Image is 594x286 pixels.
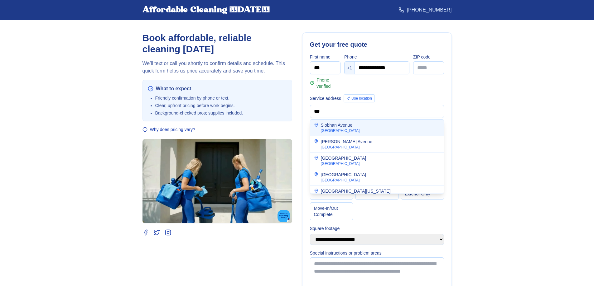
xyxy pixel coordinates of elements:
div: [GEOGRAPHIC_DATA][US_STATE] [321,188,391,194]
button: [GEOGRAPHIC_DATA][US_STATE][GEOGRAPHIC_DATA], FL 33612 [310,185,444,202]
button: [GEOGRAPHIC_DATA][GEOGRAPHIC_DATA] [310,152,444,169]
a: Instagram [165,229,171,236]
div: [GEOGRAPHIC_DATA] [321,161,366,166]
div: [GEOGRAPHIC_DATA] [321,145,372,150]
a: Twitter [154,229,160,236]
div: [PERSON_NAME] Avenue [321,138,372,145]
button: [GEOGRAPHIC_DATA][GEOGRAPHIC_DATA] [310,169,444,185]
div: Affordable Cleaning [DATE] [142,5,270,15]
li: Clear, upfront pricing before work begins. [155,102,287,109]
button: Siobhan Avenue[GEOGRAPHIC_DATA] [310,120,444,136]
button: Why does pricing vary? [142,126,196,133]
button: [PERSON_NAME] Avenue[GEOGRAPHIC_DATA] [310,136,444,152]
a: Facebook [142,229,149,236]
label: ZIP code [413,54,444,60]
h1: Book affordable, reliable cleaning [DATE] [142,32,292,55]
h2: Get your free quote [310,40,444,49]
li: Friendly confirmation by phone or text. [155,95,287,101]
div: [GEOGRAPHIC_DATA] [321,178,366,183]
div: [GEOGRAPHIC_DATA] [321,155,366,161]
div: [GEOGRAPHIC_DATA] [321,128,360,133]
label: Square footage [310,225,444,232]
label: Special instructions or problem areas [310,250,444,256]
span: What to expect [156,85,191,92]
p: We’ll text or call you shortly to confirm details and schedule. This quick form helps us price ac... [142,60,292,75]
label: Service address [310,95,341,101]
div: [GEOGRAPHIC_DATA] [321,171,366,178]
label: Phone [344,54,409,60]
div: Siobhan Avenue [321,122,360,128]
div: +1 [345,62,355,74]
a: [PHONE_NUMBER] [398,6,452,14]
button: Use location [344,94,375,102]
span: Phone verified [316,77,340,89]
li: Background‑checked pros; supplies included. [155,110,287,116]
label: First name [310,54,341,60]
button: Move‑In/Out Complete [310,202,353,220]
